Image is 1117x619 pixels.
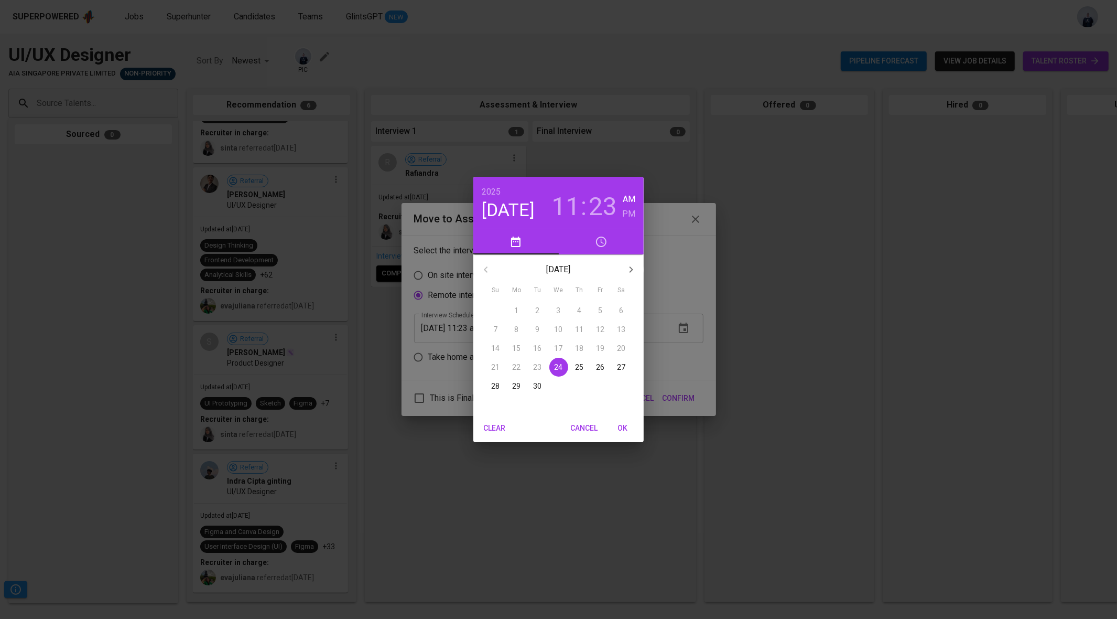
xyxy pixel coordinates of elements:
span: OK [610,422,635,435]
button: 23 [589,192,617,221]
p: 29 [513,381,521,391]
p: 28 [492,381,500,391]
button: 27 [612,358,631,377]
button: [DATE] [482,199,535,221]
span: Tu [528,285,547,296]
button: AM [623,192,636,207]
button: PM [623,207,636,221]
button: 11 [551,192,580,221]
p: 24 [555,362,563,372]
span: Th [570,285,589,296]
button: 24 [549,358,568,377]
span: Sa [612,285,631,296]
span: Su [486,285,505,296]
span: Fr [591,285,610,296]
h6: AM [623,192,635,207]
span: We [549,285,568,296]
button: OK [606,419,639,438]
button: 30 [528,377,547,396]
p: 25 [576,362,584,372]
p: 30 [534,381,542,391]
button: 2025 [482,185,501,199]
button: 26 [591,358,610,377]
p: 26 [597,362,605,372]
h3: : [581,192,587,221]
p: 27 [617,362,626,372]
p: [DATE] [498,263,619,276]
span: Clear [482,422,507,435]
span: Cancel [570,422,598,435]
button: 29 [507,377,526,396]
button: 25 [570,358,589,377]
button: Cancel [566,419,602,438]
button: Clear [478,419,511,438]
span: Mo [507,285,526,296]
button: 28 [486,377,505,396]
